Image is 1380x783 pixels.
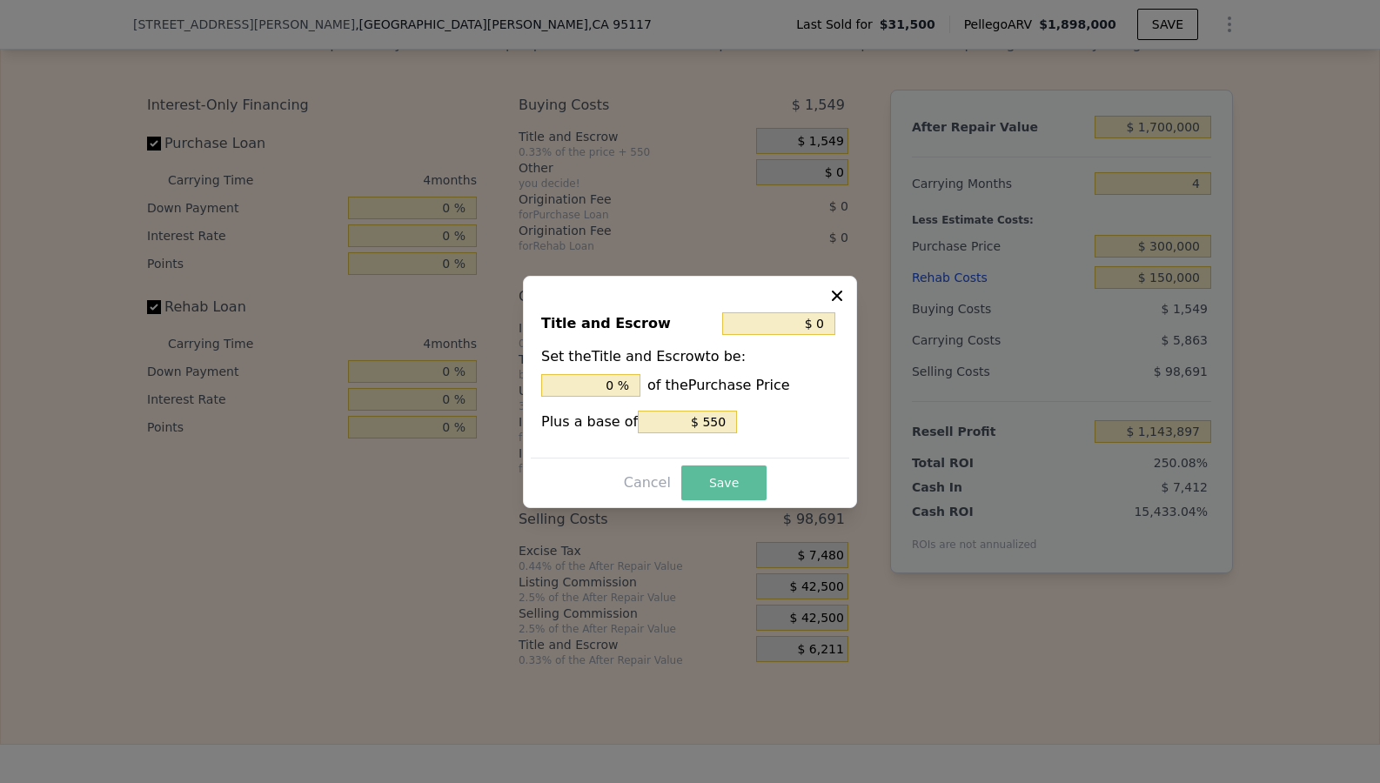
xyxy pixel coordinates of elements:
button: Save [681,465,767,500]
button: Cancel [617,469,678,497]
div: Set the Title and Escrow to be: [541,346,839,397]
div: Title and Escrow [541,308,715,339]
div: of the Purchase Price [541,374,839,397]
span: Plus a base of [541,413,638,430]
